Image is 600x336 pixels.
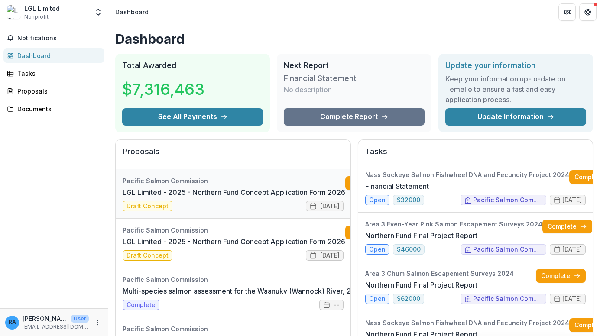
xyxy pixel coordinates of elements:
p: [EMAIL_ADDRESS][DOMAIN_NAME] [23,323,89,331]
a: Proposals [3,84,104,98]
span: Nonprofit [24,13,49,21]
img: LGL Limited [7,5,21,19]
a: Financial Statement [365,181,429,191]
h2: Next Report [284,61,425,70]
p: [PERSON_NAME] [23,314,68,323]
h2: Update your information [445,61,586,70]
div: Tasks [17,69,97,78]
button: More [92,317,103,328]
div: Proposals [17,87,97,96]
a: Complete [345,226,395,239]
div: LGL Limited [24,4,60,13]
h3: $7,316,463 [122,78,204,101]
a: Complete Report [284,108,425,126]
a: Update Information [445,108,586,126]
button: Notifications [3,31,104,45]
a: Dashboard [3,48,104,63]
button: Get Help [579,3,597,21]
button: See All Payments [122,108,263,126]
a: Complete [536,269,586,283]
a: Northern Fund Final Project Report [365,280,477,290]
h2: Tasks [365,147,586,163]
h2: Proposals [123,147,344,163]
a: Multi-species salmon assessment for the Waanukv (Wannock) River, 2021 [123,286,363,296]
h1: Dashboard [115,31,593,47]
div: Dashboard [115,7,149,16]
a: Complete [542,220,592,233]
a: Northern Fund Final Project Report [365,230,477,241]
a: LGL Limited - 2025 - Northern Fund Concept Application Form 2026 [123,187,345,197]
nav: breadcrumb [112,6,152,18]
div: Richard Alexander [9,320,16,325]
a: LGL Limited - 2025 - Northern Fund Concept Application Form 2026 [123,236,345,247]
h3: Financial Statement [284,74,357,83]
span: Notifications [17,35,101,42]
p: User [71,315,89,323]
button: Partners [558,3,576,21]
p: No description [284,84,332,95]
a: Tasks [3,66,104,81]
button: Open entity switcher [92,3,104,21]
h2: Total Awarded [122,61,263,70]
div: Dashboard [17,51,97,60]
div: Documents [17,104,97,113]
h3: Keep your information up-to-date on Temelio to ensure a fast and easy application process. [445,74,586,105]
a: Documents [3,102,104,116]
a: Complete [345,176,395,190]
